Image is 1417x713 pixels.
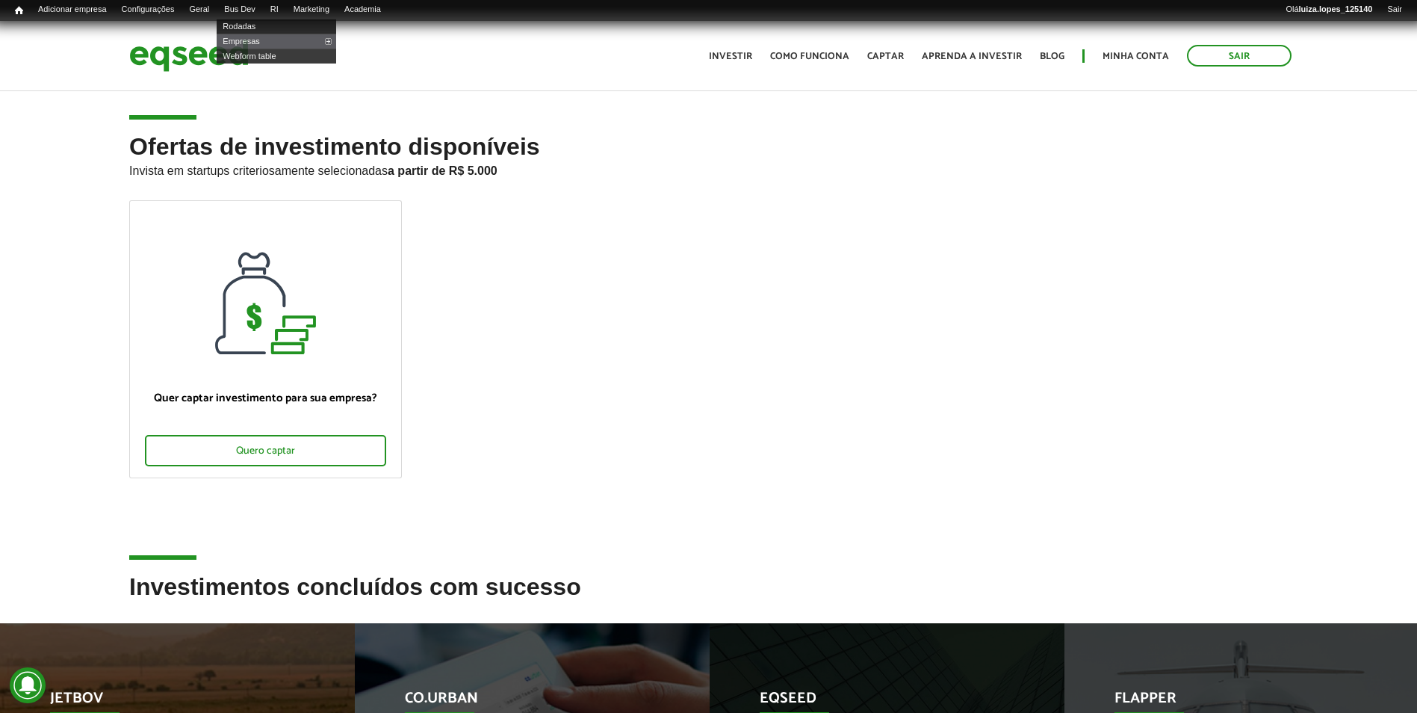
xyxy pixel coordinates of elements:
a: Blog [1040,52,1064,61]
a: Geral [182,4,217,16]
strong: a partir de R$ 5.000 [388,164,497,177]
a: RI [263,4,286,16]
a: Sair [1187,45,1292,67]
a: Rodadas [217,19,336,34]
a: Adicionar empresa [31,4,114,16]
a: Sair [1380,4,1410,16]
a: Bus Dev [217,4,263,16]
p: Quer captar investimento para sua empresa? [145,392,386,405]
a: Como funciona [770,52,849,61]
h2: Ofertas de investimento disponíveis [129,134,1288,200]
a: Academia [337,4,388,16]
span: Início [15,5,23,16]
a: Marketing [286,4,337,16]
a: Oláluiza.lopes_125140 [1278,4,1380,16]
a: Minha conta [1103,52,1169,61]
img: EqSeed [129,36,249,75]
h2: Investimentos concluídos com sucesso [129,574,1288,623]
a: Captar [867,52,904,61]
a: Configurações [114,4,182,16]
p: Invista em startups criteriosamente selecionadas [129,160,1288,178]
a: Investir [709,52,752,61]
div: Quero captar [145,435,386,466]
a: Quer captar investimento para sua empresa? Quero captar [129,200,402,478]
strong: luiza.lopes_125140 [1299,4,1373,13]
a: Aprenda a investir [922,52,1022,61]
a: Início [7,4,31,18]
